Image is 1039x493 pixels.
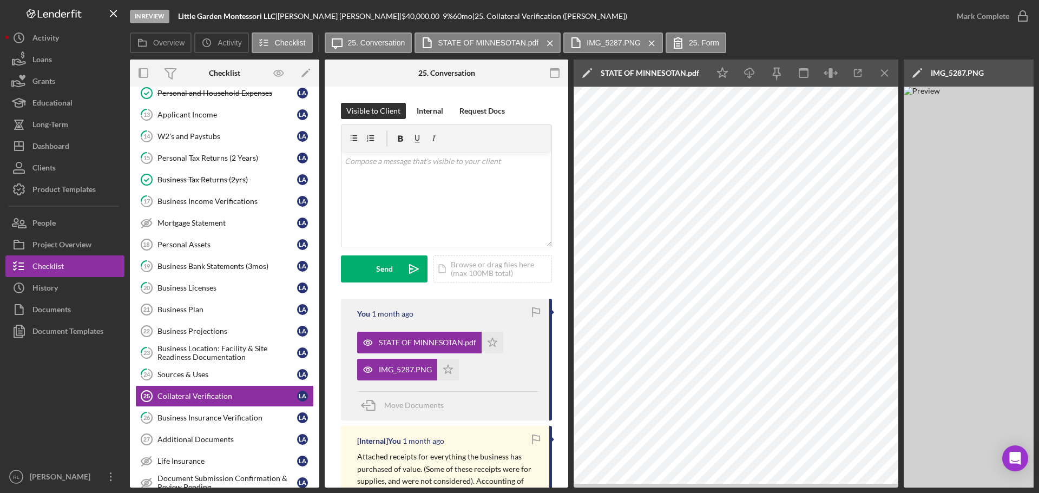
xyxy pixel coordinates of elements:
[32,299,71,323] div: Documents
[689,38,719,47] label: 25. Form
[143,111,150,118] tspan: 13
[135,126,314,147] a: 14W2's and PaystubsLA
[143,349,150,356] tspan: 23
[143,328,150,334] tspan: 22
[946,5,1034,27] button: Mark Complete
[252,32,313,53] button: Checklist
[563,32,663,53] button: IMG_5287.PNG
[135,147,314,169] a: 15Personal Tax Returns (2 Years)LA
[157,175,297,184] div: Business Tax Returns (2yrs)
[32,114,68,138] div: Long-Term
[297,131,308,142] div: L A
[297,239,308,250] div: L A
[357,437,401,445] div: [Internal] You
[297,369,308,380] div: L A
[601,69,699,77] div: STATE OF MINNESOTAN.pdf
[32,70,55,95] div: Grants
[5,114,124,135] button: Long-Term
[376,255,393,282] div: Send
[135,169,314,190] a: Business Tax Returns (2yrs)LA
[297,391,308,402] div: L A
[5,320,124,342] button: Document Templates
[157,457,297,465] div: Life Insurance
[135,255,314,277] a: 19Business Bank Statements (3mos)LA
[454,103,510,119] button: Request Docs
[5,277,124,299] button: History
[143,284,150,291] tspan: 20
[325,32,412,53] button: 25. Conversation
[297,109,308,120] div: L A
[5,466,124,488] button: RL[PERSON_NAME]
[157,240,297,249] div: Personal Assets
[157,154,297,162] div: Personal Tax Returns (2 Years)
[379,338,476,347] div: STATE OF MINNESOTAN.pdf
[348,38,405,47] label: 25. Conversation
[297,282,308,293] div: L A
[5,135,124,157] button: Dashboard
[32,212,56,236] div: People
[5,70,124,92] a: Grants
[153,38,185,47] label: Overview
[32,92,73,116] div: Educational
[143,436,150,443] tspan: 27
[297,174,308,185] div: L A
[297,304,308,315] div: L A
[157,197,297,206] div: Business Income Verifications
[5,92,124,114] button: Educational
[5,157,124,179] button: Clients
[357,359,459,380] button: IMG_5287.PNG
[666,32,726,53] button: 25. Form
[135,407,314,429] a: 26Business Insurance VerificationLA
[135,82,314,104] a: Personal and Household ExpensesLA
[157,219,297,227] div: Mortgage Statement
[5,179,124,200] a: Product Templates
[27,466,97,490] div: [PERSON_NAME]
[157,110,297,119] div: Applicant Income
[178,11,275,21] b: Little Garden Montessori LLC
[372,310,413,318] time: 2025-07-29 16:11
[415,32,561,53] button: STATE OF MINNESOTAN.pdf
[130,10,169,23] div: In Review
[297,88,308,98] div: L A
[157,89,297,97] div: Personal and Household Expenses
[143,154,150,161] tspan: 15
[357,392,455,419] button: Move Documents
[157,344,297,361] div: Business Location: Facility & Site Readiness Documentation
[157,370,297,379] div: Sources & Uses
[143,371,150,378] tspan: 24
[143,393,150,399] tspan: 25
[931,69,984,77] div: IMG_5287.PNG
[297,347,308,358] div: L A
[135,385,314,407] a: 25Collateral VerificationLA
[297,326,308,337] div: L A
[135,212,314,234] a: Mortgage StatementLA
[297,196,308,207] div: L A
[5,27,124,49] button: Activity
[157,262,297,271] div: Business Bank Statements (3mos)
[297,153,308,163] div: L A
[143,306,150,313] tspan: 21
[143,198,150,205] tspan: 17
[587,38,641,47] label: IMG_5287.PNG
[5,49,124,70] a: Loans
[341,255,428,282] button: Send
[218,38,241,47] label: Activity
[278,12,402,21] div: [PERSON_NAME] [PERSON_NAME] |
[297,412,308,423] div: L A
[143,414,150,421] tspan: 26
[178,12,278,21] div: |
[957,5,1009,27] div: Mark Complete
[5,234,124,255] button: Project Overview
[143,241,149,248] tspan: 18
[417,103,443,119] div: Internal
[297,434,308,445] div: L A
[32,27,59,51] div: Activity
[32,255,64,280] div: Checklist
[157,327,297,336] div: Business Projections
[135,277,314,299] a: 20Business LicensesLA
[135,190,314,212] a: 17Business Income VerificationsLA
[275,38,306,47] label: Checklist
